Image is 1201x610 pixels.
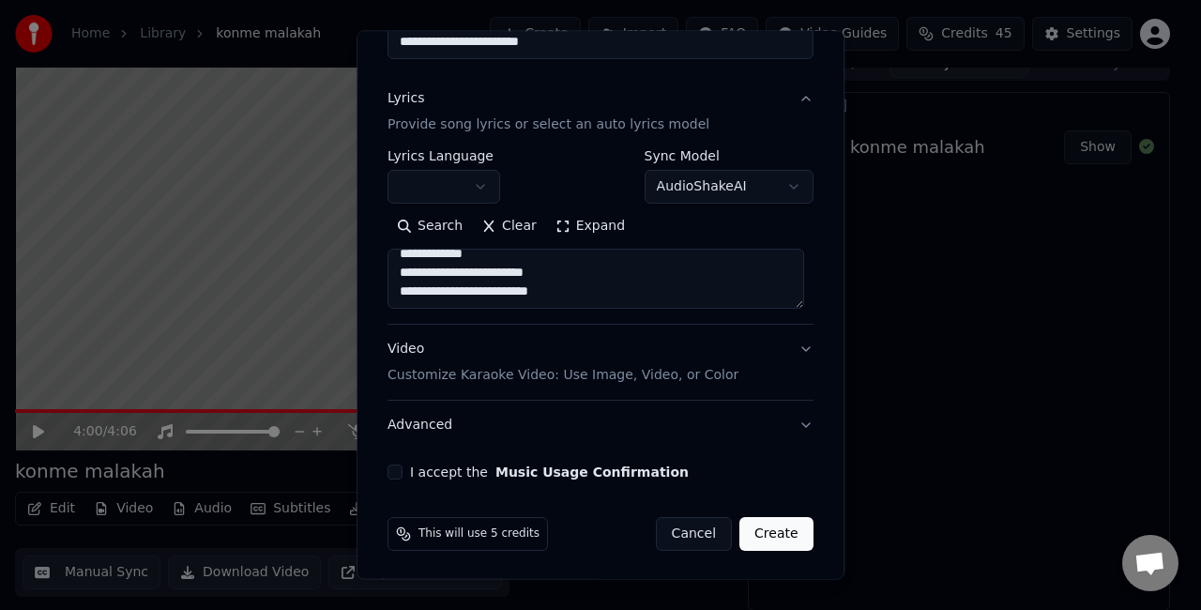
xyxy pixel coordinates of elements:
[388,325,813,400] button: VideoCustomize Karaoke Video: Use Image, Video, or Color
[388,74,813,149] button: LyricsProvide song lyrics or select an auto lyrics model
[388,149,500,162] label: Lyrics Language
[495,465,689,479] button: I accept the
[546,211,634,241] button: Expand
[388,89,424,108] div: Lyrics
[388,340,738,385] div: Video
[656,517,732,551] button: Cancel
[472,211,546,241] button: Clear
[388,149,813,324] div: LyricsProvide song lyrics or select an auto lyrics model
[739,517,813,551] button: Create
[388,366,738,385] p: Customize Karaoke Video: Use Image, Video, or Color
[410,465,689,479] label: I accept the
[418,526,540,541] span: This will use 5 credits
[388,211,472,241] button: Search
[388,401,813,450] button: Advanced
[645,149,813,162] label: Sync Model
[388,115,709,134] p: Provide song lyrics or select an auto lyrics model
